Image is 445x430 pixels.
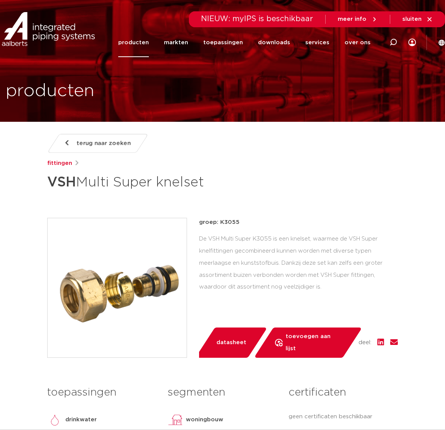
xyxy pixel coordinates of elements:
a: over ons [345,28,371,57]
a: producten [118,28,149,57]
span: datasheet [216,337,246,349]
span: NIEUW: myIPS is beschikbaar [201,15,313,23]
a: terug naar zoeken [47,134,148,153]
h3: certificaten [289,385,398,400]
div: De VSH Multi Super K3055 is een knelset, waarmee de VSH Super knelfittingen gecombineerd kunnen w... [199,233,398,293]
img: woningbouw [168,412,183,427]
h1: Multi Super knelset [47,171,278,194]
p: drinkwater [65,415,97,424]
img: drinkwater [47,412,62,427]
nav: Menu [118,28,371,57]
h1: producten [6,79,94,103]
p: woningbouw [186,415,223,424]
a: markten [164,28,188,57]
span: sluiten [402,16,422,22]
a: toepassingen [203,28,243,57]
p: groep: K3055 [199,218,398,227]
a: datasheet [195,328,267,358]
h3: segmenten [168,385,277,400]
a: services [305,28,329,57]
a: sluiten [402,16,433,23]
img: Product Image for VSH Multi Super knelset [48,218,187,357]
a: meer info [338,16,378,23]
a: fittingen [47,159,72,168]
span: meer info [338,16,366,22]
span: terug naar zoeken [77,137,131,149]
span: deel: [358,338,371,347]
span: toevoegen aan lijst [286,331,341,355]
strong: VSH [47,175,76,189]
a: downloads [258,28,290,57]
p: geen certificaten beschikbaar [289,412,398,421]
h3: toepassingen [47,385,156,400]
